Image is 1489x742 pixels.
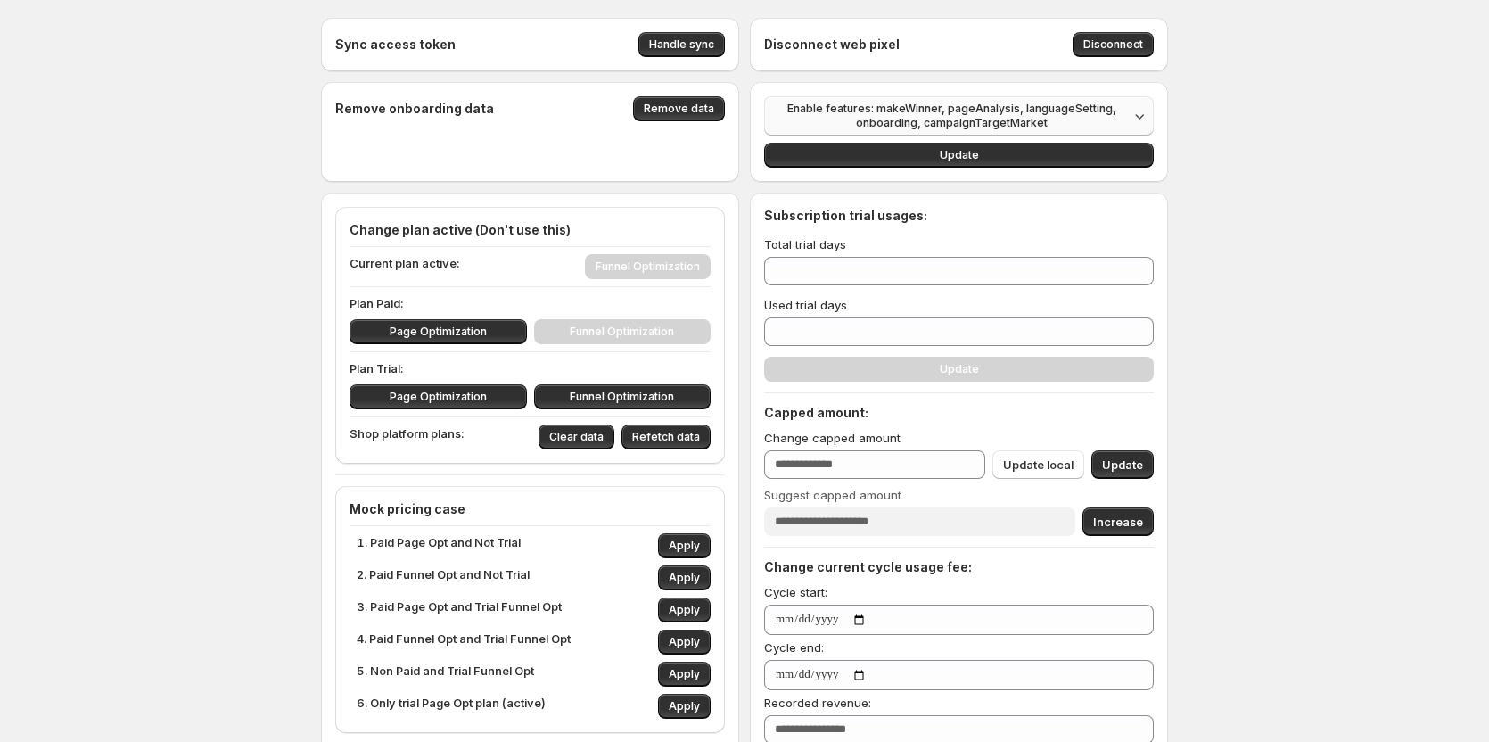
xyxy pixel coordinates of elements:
[1083,37,1143,52] span: Disconnect
[992,450,1084,479] button: Update local
[350,319,527,344] button: Page Optimization
[764,696,871,710] span: Recorded revenue:
[357,630,571,655] p: 4. Paid Funnel Opt and Trial Funnel Opt
[638,32,725,57] button: Handle sync
[764,207,927,225] h4: Subscription trial usages:
[649,37,714,52] span: Handle sync
[669,571,700,585] span: Apply
[1003,456,1074,474] span: Update local
[764,640,824,655] span: Cycle end:
[1102,456,1143,474] span: Update
[350,254,460,279] p: Current plan active:
[350,294,711,312] p: Plan Paid:
[549,430,604,444] span: Clear data
[1093,513,1143,531] span: Increase
[658,533,711,558] button: Apply
[357,533,521,558] p: 1. Paid Page Opt and Not Trial
[669,667,700,681] span: Apply
[658,694,711,719] button: Apply
[570,390,674,404] span: Funnel Optimization
[764,36,900,54] h4: Disconnect web pixel
[1073,32,1154,57] button: Disconnect
[669,539,700,553] span: Apply
[539,425,614,449] button: Clear data
[335,36,456,54] h4: Sync access token
[644,102,714,116] span: Remove data
[1082,507,1154,536] button: Increase
[621,425,711,449] button: Refetch data
[764,237,846,251] span: Total trial days
[350,384,527,409] button: Page Optimization
[350,425,465,449] p: Shop platform plans:
[390,325,487,339] span: Page Optimization
[764,585,827,599] span: Cycle start:
[764,143,1154,168] button: Update
[940,148,979,162] span: Update
[764,404,1154,422] h4: Capped amount:
[764,558,1154,576] h4: Change current cycle usage fee:
[1091,450,1154,479] button: Update
[350,359,711,377] p: Plan Trial:
[357,662,534,687] p: 5. Non Paid and Trial Funnel Opt
[534,384,712,409] button: Funnel Optimization
[350,500,711,518] h4: Mock pricing case
[669,699,700,713] span: Apply
[669,603,700,617] span: Apply
[764,96,1154,136] button: Enable features: makeWinner, pageAnalysis, languageSetting, onboarding, campaignTargetMarket
[669,635,700,649] span: Apply
[357,598,562,622] p: 3. Paid Page Opt and Trial Funnel Opt
[350,221,711,239] h4: Change plan active (Don't use this)
[658,662,711,687] button: Apply
[658,630,711,655] button: Apply
[658,565,711,590] button: Apply
[335,100,494,118] h4: Remove onboarding data
[764,298,847,312] span: Used trial days
[764,488,901,502] span: Suggest capped amount
[633,96,725,121] button: Remove data
[775,102,1129,130] span: Enable features: makeWinner, pageAnalysis, languageSetting, onboarding, campaignTargetMarket
[390,390,487,404] span: Page Optimization
[357,565,530,590] p: 2. Paid Funnel Opt and Not Trial
[764,431,901,445] span: Change capped amount
[632,430,700,444] span: Refetch data
[658,598,711,622] button: Apply
[357,694,546,719] p: 6. Only trial Page Opt plan (active)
